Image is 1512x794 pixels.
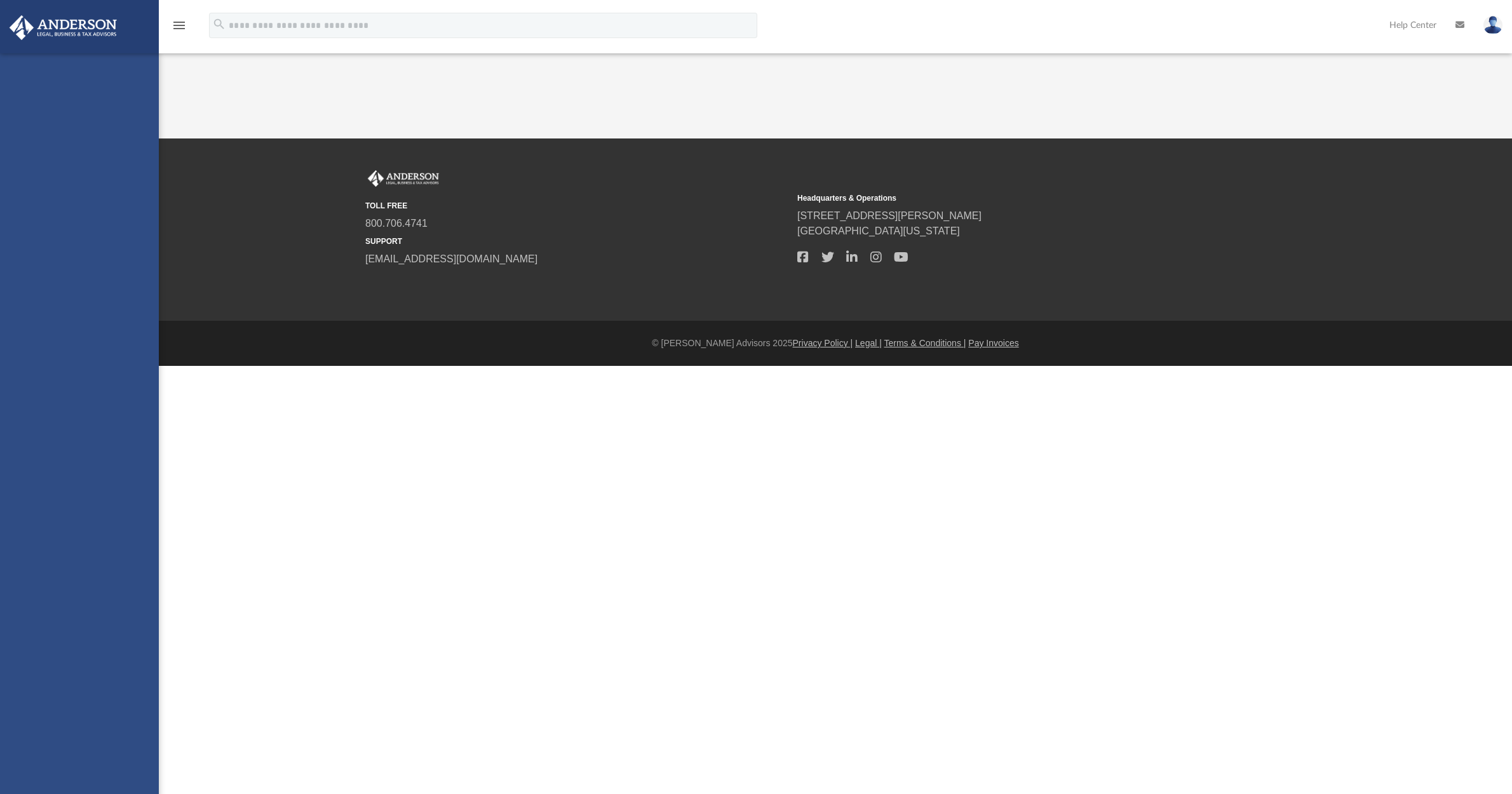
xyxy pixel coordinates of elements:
[172,18,187,33] i: menu
[855,338,882,348] a: Legal |
[884,338,966,348] a: Terms & Conditions |
[159,337,1512,350] div: © [PERSON_NAME] Advisors 2025
[365,200,788,212] small: TOLL FREE
[6,15,121,40] img: Anderson Advisors Platinum Portal
[1483,16,1502,34] img: User Pic
[797,225,960,236] a: [GEOGRAPHIC_DATA][US_STATE]
[365,218,428,229] a: 800.706.4741
[172,24,187,33] a: menu
[797,192,1220,204] small: Headquarters & Operations
[968,338,1018,348] a: Pay Invoices
[212,17,226,31] i: search
[365,253,537,264] a: [EMAIL_ADDRESS][DOMAIN_NAME]
[365,236,788,247] small: SUPPORT
[365,170,442,187] img: Anderson Advisors Platinum Portal
[793,338,853,348] a: Privacy Policy |
[797,210,982,221] a: [STREET_ADDRESS][PERSON_NAME]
